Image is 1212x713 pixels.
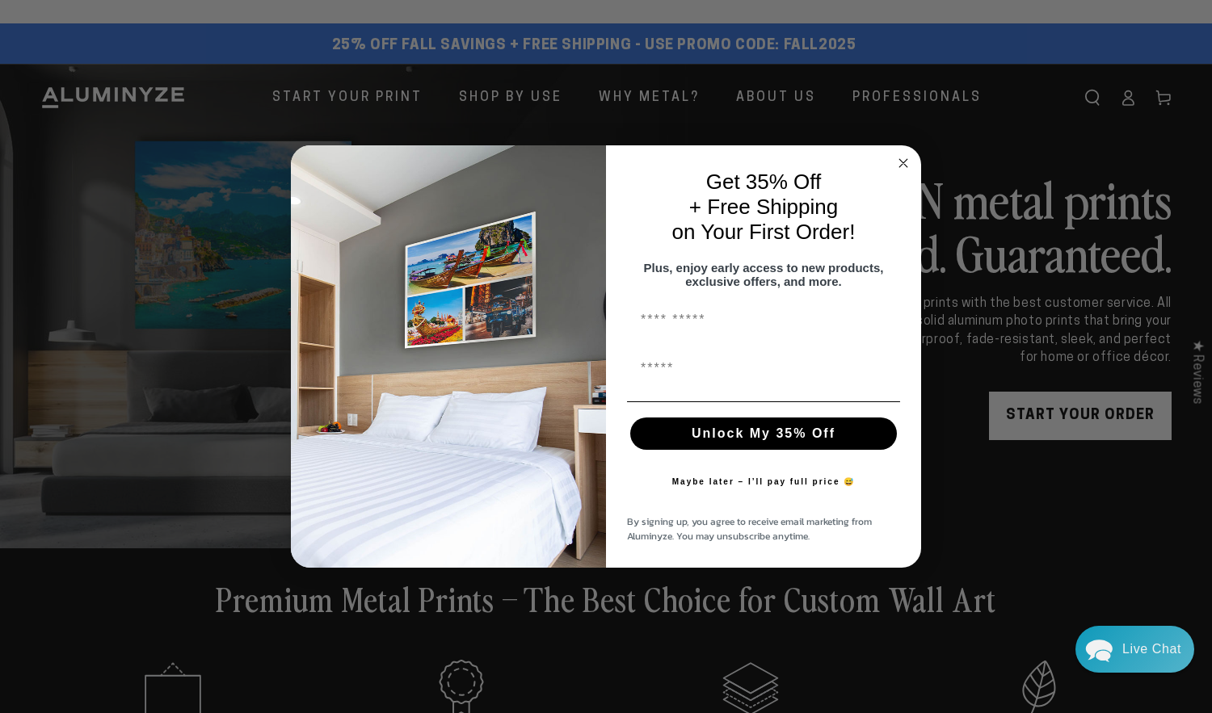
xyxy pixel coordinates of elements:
[291,145,606,568] img: 728e4f65-7e6c-44e2-b7d1-0292a396982f.jpeg
[672,220,856,244] span: on Your First Order!
[644,261,884,288] span: Plus, enjoy early access to new products, exclusive offers, and more.
[1122,626,1181,673] div: Contact Us Directly
[689,195,838,219] span: + Free Shipping
[630,417,897,450] button: Unlock My 35% Off
[706,170,822,194] span: Get 35% Off
[1075,626,1194,673] div: Chat widget toggle
[894,153,913,173] button: Close dialog
[664,466,864,498] button: Maybe later – I’ll pay full price 😅
[627,514,872,543] span: By signing up, you agree to receive email marketing from Aluminyze. You may unsubscribe anytime.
